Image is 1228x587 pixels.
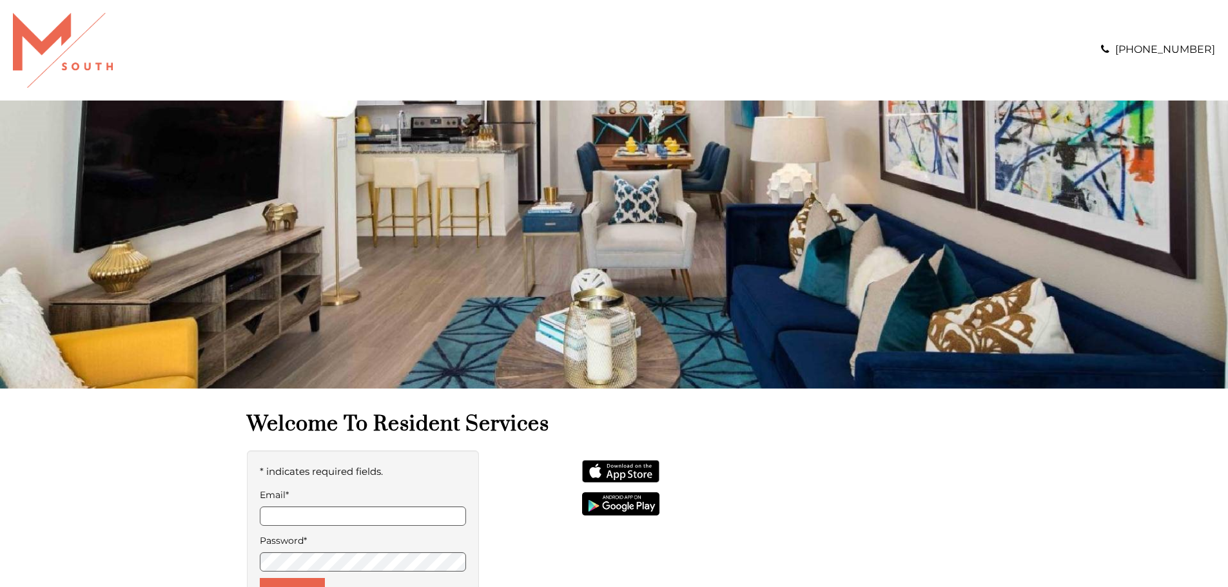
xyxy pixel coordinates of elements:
label: Password* [260,532,467,549]
p: * indicates required fields. [260,463,467,480]
h1: Welcome to Resident Services [247,411,982,438]
a: [PHONE_NUMBER] [1115,43,1215,55]
img: Get it on Google Play [582,492,659,515]
img: A graphic with a red M and the word SOUTH. [13,13,113,88]
img: App Store [582,460,659,483]
label: Email* [260,486,467,503]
